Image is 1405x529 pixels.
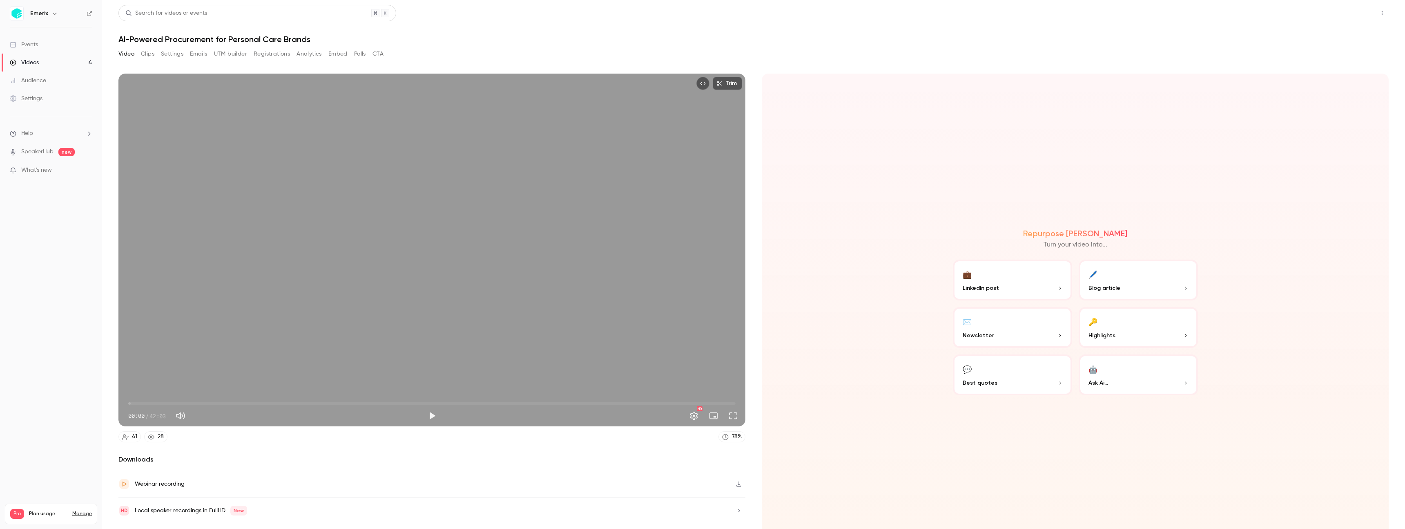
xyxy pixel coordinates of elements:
[424,408,440,424] button: Play
[963,331,994,340] span: Newsletter
[1079,260,1198,300] button: 🖊️Blog article
[158,433,164,441] div: 28
[10,94,42,103] div: Settings
[963,284,999,292] span: LinkedIn post
[297,47,322,61] button: Analytics
[149,412,166,420] span: 42:03
[686,408,702,424] button: Settings
[1088,284,1120,292] span: Blog article
[697,406,702,411] div: HD
[10,76,46,85] div: Audience
[1088,315,1097,328] div: 🔑
[145,412,149,420] span: /
[230,506,247,516] span: New
[21,148,54,156] a: SpeakerHub
[144,431,167,442] a: 28
[29,511,67,517] span: Plan usage
[1079,307,1198,348] button: 🔑Highlights
[118,34,1389,44] h1: AI-Powered Procurement for Personal Care Brands
[10,129,92,138] li: help-dropdown-opener
[713,77,742,90] button: Trim
[214,47,247,61] button: UTM builder
[705,408,722,424] button: Turn on miniplayer
[1088,379,1108,387] span: Ask Ai...
[963,315,972,328] div: ✉️
[1088,363,1097,375] div: 🤖
[963,379,997,387] span: Best quotes
[135,506,247,516] div: Local speaker recordings in FullHD
[21,166,52,175] span: What's new
[696,77,709,90] button: Embed video
[21,129,33,138] span: Help
[30,9,48,18] h6: Emerix
[963,268,972,280] div: 💼
[10,40,38,49] div: Events
[1337,5,1369,21] button: Share
[58,148,75,156] span: new
[118,431,141,442] a: 41
[1079,354,1198,395] button: 🤖Ask Ai...
[72,511,92,517] a: Manage
[118,47,134,61] button: Video
[1376,7,1389,20] button: Top Bar Actions
[1088,268,1097,280] div: 🖊️
[725,408,741,424] button: Full screen
[10,509,24,519] span: Pro
[953,354,1072,395] button: 💬Best quotes
[128,412,166,420] div: 00:00
[1088,331,1115,340] span: Highlights
[1044,240,1107,250] p: Turn your video into...
[328,47,348,61] button: Embed
[354,47,366,61] button: Polls
[128,412,145,420] span: 00:00
[161,47,183,61] button: Settings
[141,47,154,61] button: Clips
[1023,229,1127,238] h2: Repurpose [PERSON_NAME]
[190,47,207,61] button: Emails
[10,58,39,67] div: Videos
[172,408,189,424] button: Mute
[953,307,1072,348] button: ✉️Newsletter
[135,479,185,489] div: Webinar recording
[953,260,1072,300] button: 💼LinkedIn post
[963,363,972,375] div: 💬
[254,47,290,61] button: Registrations
[125,9,207,18] div: Search for videos or events
[132,433,137,441] div: 41
[10,7,23,20] img: Emerix
[372,47,384,61] button: CTA
[718,431,745,442] a: 78%
[118,455,745,464] h2: Downloads
[732,433,742,441] div: 78 %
